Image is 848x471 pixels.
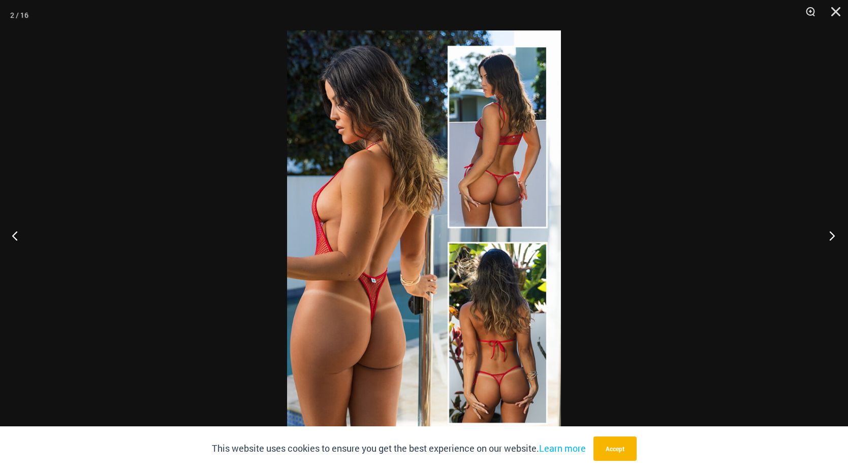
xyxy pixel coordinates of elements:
[10,8,28,23] div: 2 / 16
[287,30,561,441] img: Summer Storm Red Collection Pack B
[593,436,637,461] button: Accept
[810,210,848,261] button: Next
[212,441,586,456] p: This website uses cookies to ensure you get the best experience on our website.
[539,442,586,454] a: Learn more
